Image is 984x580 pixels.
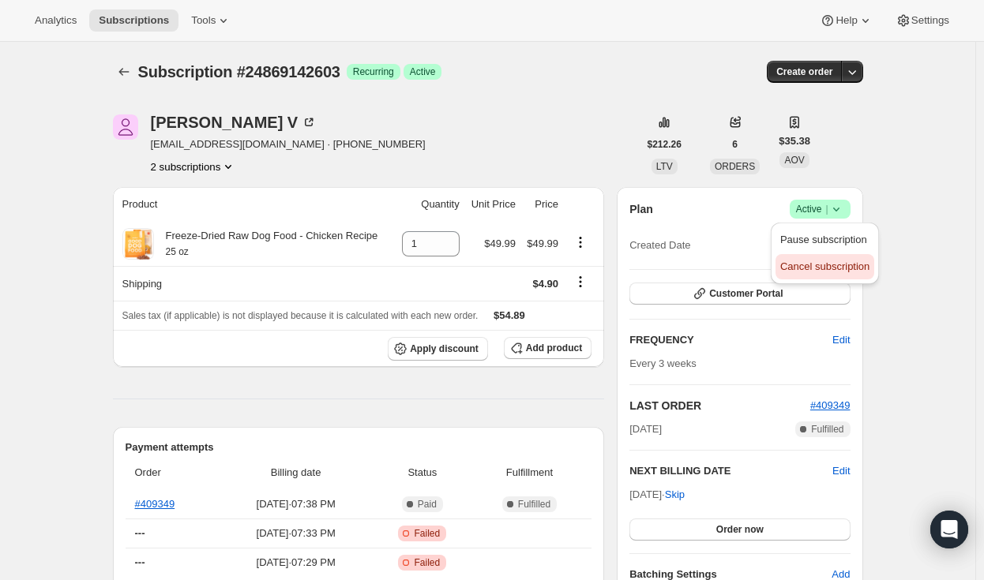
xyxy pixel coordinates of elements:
[223,555,367,571] span: [DATE] · 07:29 PM
[410,342,479,355] span: Apply discount
[135,498,175,510] a: #409349
[836,14,857,27] span: Help
[629,238,690,253] span: Created Date
[732,138,738,151] span: 6
[138,63,340,80] span: Subscription #24869142603
[414,527,440,540] span: Failed
[126,455,220,490] th: Order
[414,556,440,569] span: Failed
[767,61,842,83] button: Create order
[518,498,550,511] span: Fulfilled
[35,14,77,27] span: Analytics
[223,465,367,481] span: Billing date
[656,161,673,172] span: LTV
[716,523,764,536] span: Order now
[629,357,697,369] span: Every 3 weeks
[154,228,378,260] div: Freeze-Dried Raw Dog Food - Chicken Recipe
[629,463,832,479] h2: NEXT BILLING DATE
[776,254,874,279] button: Cancel subscription
[776,227,874,253] button: Pause subscription
[113,266,395,301] th: Shipping
[629,283,850,305] button: Customer Portal
[823,327,859,353] button: Edit
[191,14,216,27] span: Tools
[122,310,479,321] span: Sales tax (if applicable) is not displayed because it is calculated with each new order.
[832,332,850,348] span: Edit
[811,423,843,436] span: Fulfilled
[629,518,850,541] button: Order now
[182,9,241,32] button: Tools
[629,332,832,348] h2: FREQUENCY
[629,488,685,500] span: [DATE] ·
[464,187,520,222] th: Unit Price
[126,440,592,455] h2: Payment attempts
[780,234,867,245] span: Pause subscription
[151,114,317,130] div: [PERSON_NAME] V
[886,9,959,32] button: Settings
[410,65,436,78] span: Active
[25,9,86,32] button: Analytics
[527,238,558,249] span: $49.99
[825,203,828,215] span: |
[796,201,844,217] span: Active
[494,309,525,321] span: $54.89
[709,287,783,300] span: Customer Portal
[89,9,178,32] button: Subscriptions
[568,273,593,290] button: Shipping actions
[810,398,851,413] button: #409349
[113,187,395,222] th: Product
[810,399,851,411] a: #409349
[723,133,747,155] button: 6
[394,187,464,222] th: Quantity
[113,114,138,140] span: Koundinya V
[135,527,145,539] span: ---
[504,337,592,359] button: Add product
[715,161,755,172] span: ORDERS
[832,463,850,479] button: Edit
[135,556,145,568] span: ---
[484,238,516,249] span: $49.99
[353,65,394,78] span: Recurring
[665,487,685,503] span: Skip
[780,260,869,272] span: Cancel subscription
[520,187,563,222] th: Price
[930,511,968,548] div: Open Intercom Messenger
[784,155,804,166] span: AOV
[810,9,882,32] button: Help
[629,201,653,217] h2: Plan
[151,159,237,174] button: Product actions
[776,65,832,78] span: Create order
[779,133,810,149] span: $35.38
[377,465,468,481] span: Status
[166,246,189,257] small: 25 oz
[418,498,437,511] span: Paid
[629,421,662,437] span: [DATE]
[151,137,426,152] span: [EMAIL_ADDRESS][DOMAIN_NAME] · [PHONE_NUMBER]
[648,138,682,151] span: $212.26
[223,526,367,541] span: [DATE] · 07:33 PM
[655,482,694,507] button: Skip
[911,14,949,27] span: Settings
[532,278,558,290] span: $4.90
[638,133,691,155] button: $212.26
[568,234,593,251] button: Product actions
[223,496,367,512] span: [DATE] · 07:38 PM
[99,14,169,27] span: Subscriptions
[477,465,582,481] span: Fulfillment
[122,228,154,260] img: product img
[388,337,488,361] button: Apply discount
[629,398,810,413] h2: LAST ORDER
[526,342,582,354] span: Add product
[113,61,135,83] button: Subscriptions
